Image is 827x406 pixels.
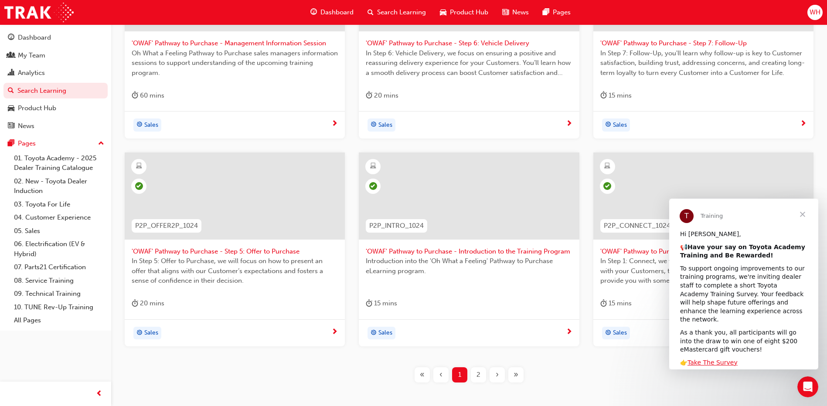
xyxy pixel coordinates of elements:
span: Sales [144,328,158,338]
span: up-icon [98,138,104,149]
span: Product Hub [450,7,488,17]
span: next-icon [331,120,338,128]
iframe: Intercom live chat message [669,199,818,369]
a: 03. Toyota For Life [10,198,108,211]
span: › [496,370,499,380]
span: 'OWAF' Pathway to Purchase - Management Information Session [132,38,338,48]
a: P2P_OFFER2P_1024'OWAF' Pathway to Purchase - Step 5: Offer to PurchaseIn Step 5: Offer to Purchas... [125,152,345,347]
span: Sales [613,328,627,338]
a: 06. Electrification (EV & Hybrid) [10,237,108,261]
span: learningRecordVerb_COMPLETE-icon [369,182,377,190]
span: duration-icon [132,90,138,101]
a: P2P_CONNECT_1024'OWAF' Pathway to Purchase - Step 1: ConnectIn Step 1: Connect, we will explore w... [593,152,813,347]
div: Pages [18,139,36,149]
span: target-icon [605,119,611,131]
div: 15 mins [366,298,397,309]
a: 09. Technical Training [10,287,108,301]
span: duration-icon [600,298,607,309]
span: 'OWAF' Pathway to Purchase - Step 1: Connect [600,247,807,257]
button: WH [807,5,823,20]
span: » [514,370,518,380]
a: 04. Customer Experience [10,211,108,224]
span: learningResourceType_ELEARNING-icon [136,161,142,172]
span: Sales [144,120,158,130]
span: In Step 1: Connect, we will explore why it is important to Connect with your Customers, the conse... [600,256,807,286]
span: learningResourceType_ELEARNING-icon [370,161,376,172]
span: news-icon [502,7,509,18]
span: Introduction into the 'Oh What a Feeling' Pathway to Purchase eLearning program. [366,256,572,276]
a: 07. Parts21 Certification [10,261,108,274]
a: 10. TUNE Rev-Up Training [10,301,108,314]
span: WH [810,7,820,17]
span: guage-icon [8,34,14,42]
a: car-iconProduct Hub [433,3,495,21]
span: 1 [458,370,461,380]
button: Last page [507,367,525,382]
span: 2 [476,370,480,380]
span: duration-icon [600,90,607,101]
span: P2P_CONNECT_1024 [604,221,670,231]
a: 08. Service Training [10,274,108,288]
a: P2P_INTRO_1024'OWAF' Pathway to Purchase - Introduction to the Training ProgramIntroduction into ... [359,152,579,347]
a: Analytics [3,65,108,81]
a: guage-iconDashboard [303,3,361,21]
span: News [512,7,529,17]
button: Pages [3,135,108,152]
a: News [3,118,108,134]
span: next-icon [566,328,572,336]
a: search-iconSearch Learning [361,3,433,21]
span: pages-icon [8,140,14,148]
span: pages-icon [543,7,549,18]
div: 15 mins [600,298,632,309]
span: target-icon [371,328,377,339]
span: Sales [378,120,392,130]
span: target-icon [136,119,143,131]
span: Dashboard [320,7,354,17]
span: duration-icon [366,90,372,101]
span: 'OWAF' Pathway to Purchase - Step 5: Offer to Purchase [132,247,338,257]
div: Analytics [18,68,45,78]
span: 'OWAF' Pathway to Purchase - Step 7: Follow-Up [600,38,807,48]
div: Dashboard [18,33,51,43]
span: search-icon [368,7,374,18]
img: Trak [4,3,74,22]
div: 20 mins [366,90,398,101]
span: Search Learning [377,7,426,17]
div: 15 mins [600,90,632,101]
span: Oh What a Feeling Pathway to Purchase sales managers information sessions to support understandin... [132,48,338,78]
div: News [18,121,34,131]
span: next-icon [800,120,807,128]
span: search-icon [8,87,14,95]
span: target-icon [136,328,143,339]
span: Pages [553,7,571,17]
span: P2P_INTRO_1024 [369,221,424,231]
span: In Step 5: Offer to Purchase, we will focus on how to present an offer that aligns with our Custo... [132,256,338,286]
button: Page 1 [450,367,469,382]
span: news-icon [8,122,14,130]
button: Page 2 [469,367,488,382]
a: news-iconNews [495,3,536,21]
span: guage-icon [310,7,317,18]
button: Previous page [432,367,450,382]
span: 'OWAF' Pathway to Purchase - Step 6: Vehicle Delivery [366,38,572,48]
button: First page [413,367,432,382]
span: 'OWAF' Pathway to Purchase - Introduction to the Training Program [366,247,572,257]
span: car-icon [8,105,14,112]
a: Search Learning [3,83,108,99]
span: In Step 6: Vehicle Delivery, we focus on ensuring a positive and reassuring delivery experience f... [366,48,572,78]
a: 01. Toyota Academy - 2025 Dealer Training Catalogue [10,152,108,175]
span: car-icon [440,7,446,18]
a: 02. New - Toyota Dealer Induction [10,175,108,198]
iframe: Intercom live chat [797,376,818,397]
div: Product Hub [18,103,56,113]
